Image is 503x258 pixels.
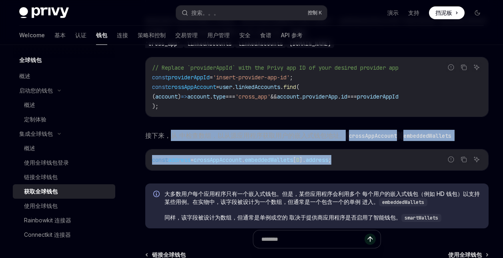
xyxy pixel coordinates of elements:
font: 连接 [117,31,128,39]
a: 基本 [54,26,66,45]
font: 基本 [54,31,66,39]
div: 启动您的钱包 [19,86,53,95]
a: 链接全球钱包 [13,170,115,184]
a: 钱包 [96,26,107,45]
span: ]. [299,156,306,163]
span: providerAppId [357,93,399,100]
span: . [338,93,341,100]
div: 概述 [24,100,35,110]
a: 概述 [13,141,115,155]
font: 钱包 [96,31,107,39]
span: . [242,156,245,163]
font: 交易管理 [175,31,198,39]
font: API 参考 [281,31,303,39]
a: 概述 [13,69,115,83]
a: 挡泥板 [429,6,465,19]
a: 连接 [117,26,128,45]
div: Connectkit 连接器 [24,230,71,240]
code: crossAppAccount [346,131,400,140]
a: 获取全球钱包 [13,184,115,199]
span: type [213,93,226,100]
button: 从代码块复制内容 [459,62,469,73]
a: 食谱 [260,26,271,45]
img: 深色标志 [19,7,69,18]
span: // Replace `providerAppId` with the Privy app ID of your desired provider app [152,64,399,71]
button: 切换深色模式 [471,6,484,19]
span: . [280,83,283,91]
div: 搜索。。。 [191,8,219,18]
a: API 参考 [281,26,303,45]
span: crossAppAccount [168,83,216,91]
button: 报告错误的代码 [446,62,456,73]
code: embeddedWallets [379,198,427,206]
font: 同样，该字段被设计为数组，但通常是单例或空的 取决于提供商应用程序是否启用了智能钱包。 [164,214,401,221]
svg: 信息 [153,191,161,199]
button: 发送消息 [365,234,376,245]
span: 'cross_app' [235,93,271,100]
div: 概述 [24,143,35,153]
span: => [181,93,187,100]
code: embeddedWallets [400,131,455,140]
a: 使用全球钱包登录 [13,155,115,170]
span: address [168,156,190,163]
span: = [210,74,213,81]
span: 'insert-provider-app-id' [213,74,290,81]
div: 概述 [19,71,30,81]
span: ) [178,93,181,100]
a: 演示 [387,9,399,17]
font: 认证 [75,31,86,39]
div: 定制体验 [24,115,46,124]
span: = [216,83,219,91]
span: id [341,93,347,100]
span: 0 [296,156,299,163]
span: . [299,93,303,100]
span: 控制 K [308,10,322,16]
font: 食谱 [260,31,271,39]
span: const [152,156,168,163]
a: 定制体验 [13,112,115,127]
span: ); [152,103,158,110]
a: 策略和控制 [138,26,166,45]
a: 用户管理 [207,26,230,45]
div: 集成全球钱包 [19,129,53,139]
button: 询问人工智能 [471,62,482,73]
font: 大多数用户每个应用程序只有一个嵌入式钱包。但是，某些应用程序会利用多个 每个用户的嵌入式钱包（例如 HD 钱包）以支持某些用例。在实物中，该字段被设计为一个数组，但通常是一个包含一个的单例 进入。 [164,190,480,205]
span: const [152,74,168,81]
h5: 全球钱包 [19,55,42,65]
span: && [271,93,277,100]
span: . [210,93,213,100]
span: 挡泥板 [435,9,452,17]
span: === [347,93,357,100]
span: account [187,93,210,100]
a: Rainbowkit 连接器 [13,213,115,228]
span: providerAppId [168,74,210,81]
span: crossAppAccount [194,156,242,163]
a: Welcome [19,26,45,45]
span: account [155,93,178,100]
button: 询问人工智能 [471,154,482,165]
span: linkedAccounts [235,83,280,91]
div: 链接全球钱包 [24,172,58,182]
a: 安全 [239,26,250,45]
a: 交易管理 [175,26,198,45]
a: Connectkit 连接器 [13,228,115,242]
span: ; [328,156,331,163]
div: 使用全球钱包登录 [24,158,69,167]
div: 使用全球钱包 [24,201,58,211]
font: 用户管理 [207,31,230,39]
span: embeddedWallets [245,156,293,163]
span: user [219,83,232,91]
a: 概述 [13,98,115,112]
div: 获取全球钱包 [24,187,58,196]
div: Rainbowkit 连接器 [24,216,71,225]
span: ( [296,83,299,91]
a: 支持 [408,9,419,17]
span: === [226,93,235,100]
span: [ [293,156,296,163]
code: smartWallets [401,214,441,222]
span: account [277,93,299,100]
span: . [232,83,235,91]
span: find [283,83,296,91]
button: 搜索。。。控制 K [176,6,327,20]
font: Welcome [19,31,45,39]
